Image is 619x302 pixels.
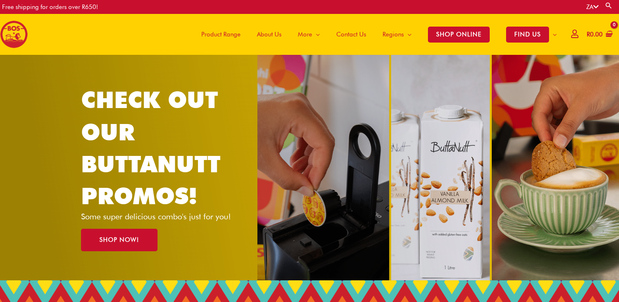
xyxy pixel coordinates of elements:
[585,25,613,44] a: View Shopping Cart, empty
[193,14,249,55] a: Product Range
[257,22,281,47] span: About Us
[374,14,420,55] a: Regions
[249,14,290,55] a: About Us
[336,22,366,47] span: Contact Us
[81,212,245,221] p: Some super delicious combo's just for you!
[586,3,599,11] a: ZA
[187,14,565,55] nav: Site Navigation
[290,14,328,55] a: More
[81,229,158,251] a: SHOP NOW!
[298,22,312,47] span: More
[506,27,549,43] span: FIND US
[383,22,404,47] span: Regions
[605,2,613,9] a: Search button
[587,31,603,38] bdi: 0.00
[328,14,374,55] a: Contact Us
[81,86,221,210] a: CHECK OUT OUR BUTTANUTT PROMOS!
[420,14,498,55] a: SHOP ONLINE
[428,27,490,43] span: SHOP ONLINE
[587,31,590,38] span: R
[99,237,139,243] span: SHOP NOW!
[201,22,241,47] span: Product Range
